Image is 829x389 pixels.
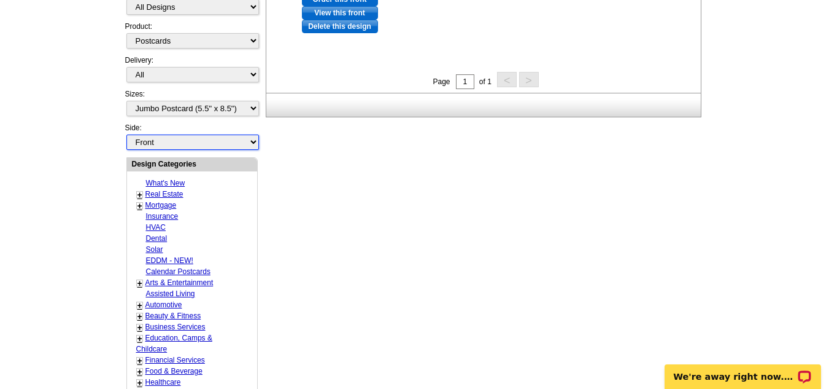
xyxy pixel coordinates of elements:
[519,72,539,87] button: >
[125,122,258,151] div: Side:
[137,312,142,321] a: +
[137,323,142,332] a: +
[146,212,179,221] a: Insurance
[497,72,517,87] button: <
[146,267,210,276] a: Calendar Postcards
[433,77,450,86] span: Page
[302,20,378,33] a: Delete this design
[127,158,257,170] div: Design Categories
[146,234,168,243] a: Dental
[137,301,142,310] a: +
[137,278,142,288] a: +
[146,223,166,232] a: HVAC
[146,245,163,254] a: Solar
[146,289,195,298] a: Assisted Living
[137,201,142,211] a: +
[125,88,258,122] div: Sizes:
[145,301,182,309] a: Automotive
[137,378,142,388] a: +
[137,356,142,366] a: +
[137,190,142,200] a: +
[145,190,183,198] a: Real Estate
[145,201,177,210] a: Mortgage
[137,334,142,344] a: +
[125,55,258,88] div: Delivery:
[136,334,212,353] a: Education, Camps & Childcare
[145,378,181,387] a: Healthcare
[657,350,829,389] iframe: LiveChat chat widget
[146,179,185,187] a: What's New
[145,323,206,331] a: Business Services
[302,6,378,20] a: View this front
[479,77,492,86] span: of 1
[145,312,201,320] a: Beauty & Fitness
[137,367,142,377] a: +
[125,21,258,55] div: Product:
[146,256,193,265] a: EDDM - NEW!
[145,278,214,287] a: Arts & Entertainment
[145,356,205,364] a: Financial Services
[145,367,202,375] a: Food & Beverage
